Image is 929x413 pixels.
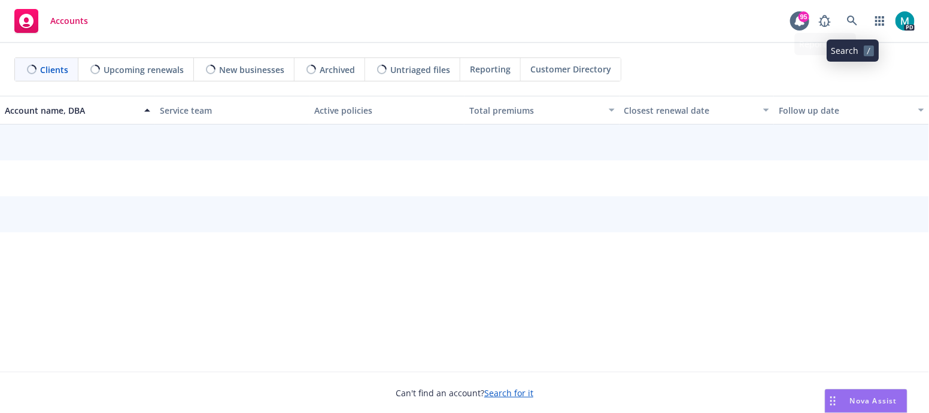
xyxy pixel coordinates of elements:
[779,104,911,117] div: Follow up date
[774,96,929,124] button: Follow up date
[484,387,533,399] a: Search for it
[470,63,511,75] span: Reporting
[219,63,284,76] span: New businesses
[530,63,611,75] span: Customer Directory
[390,63,450,76] span: Untriaged files
[10,4,93,38] a: Accounts
[309,96,464,124] button: Active policies
[469,104,602,117] div: Total premiums
[320,63,355,76] span: Archived
[155,96,310,124] button: Service team
[825,390,840,412] div: Drag to move
[5,104,137,117] div: Account name, DBA
[50,16,88,26] span: Accounts
[620,96,775,124] button: Closest renewal date
[464,96,620,124] button: Total premiums
[160,104,305,117] div: Service team
[825,389,907,413] button: Nova Assist
[895,11,915,31] img: photo
[850,396,897,406] span: Nova Assist
[799,11,809,22] div: 95
[104,63,184,76] span: Upcoming renewals
[868,9,892,33] a: Switch app
[813,9,837,33] a: Report a Bug
[314,104,460,117] div: Active policies
[624,104,757,117] div: Closest renewal date
[396,387,533,399] span: Can't find an account?
[40,63,68,76] span: Clients
[840,9,864,33] a: Search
